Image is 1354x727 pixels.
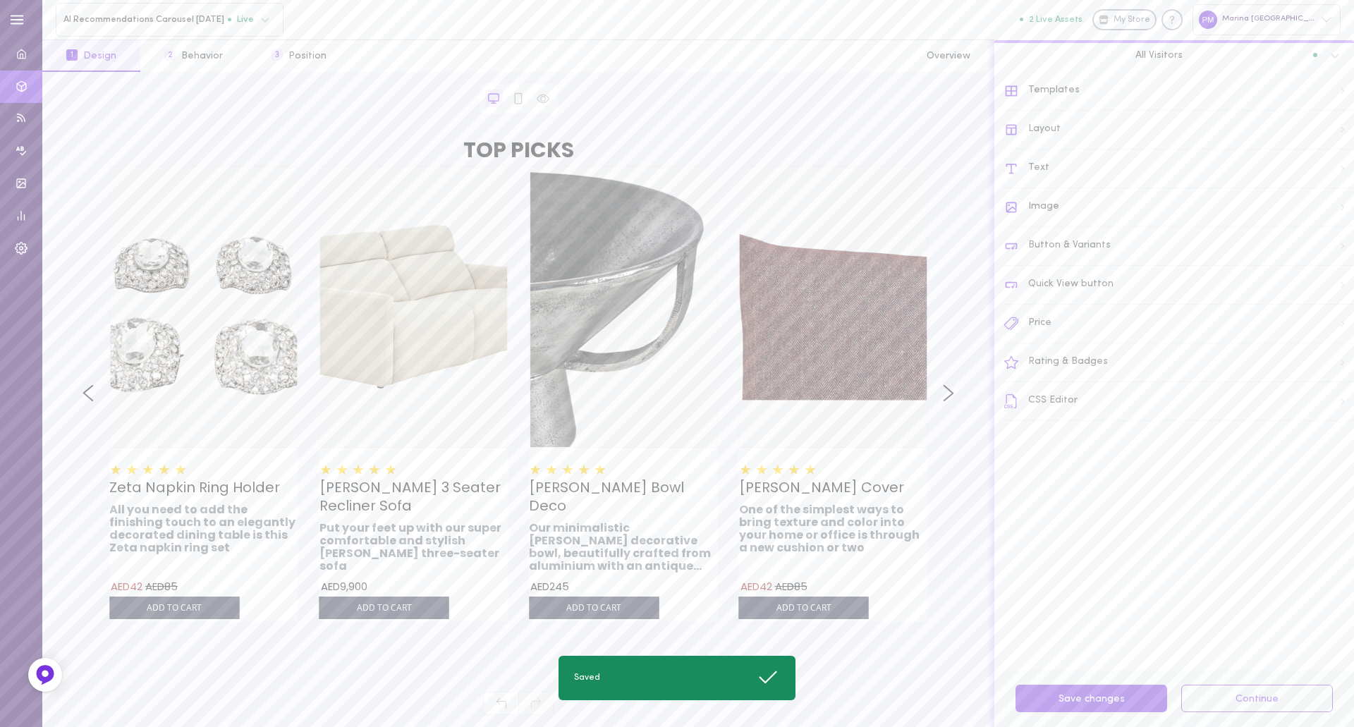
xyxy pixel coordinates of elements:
[1004,266,1354,305] div: Quick View button
[35,664,56,685] img: Feedback Button
[164,579,178,594] span: 85
[1004,149,1354,188] div: Text
[78,166,99,621] button: Left arrow
[145,579,164,594] span: AED
[549,579,569,594] span: 245
[1004,227,1354,266] div: Button & Variants
[1092,9,1157,30] a: My Store
[574,672,600,684] span: Saved
[518,692,554,715] span: Redo
[739,478,928,496] h3: [PERSON_NAME] Cover
[1004,188,1354,227] div: Image
[319,597,449,619] span: ADD TO CART
[903,40,994,72] button: Overview
[529,478,718,515] h3: [PERSON_NAME] Bowl Deco
[109,597,239,619] span: ADD TO CART
[938,166,959,621] button: Right arrow
[1181,685,1333,712] button: Continue
[1004,72,1354,111] div: Templates
[109,166,298,621] div: ADD TO CART
[775,579,794,594] span: AED
[272,49,283,61] span: 3
[1004,382,1354,421] div: CSS Editor
[1020,15,1092,25] a: 2 Live Assets
[319,166,508,621] div: ADD TO CART
[1193,4,1341,35] div: Marina [GEOGRAPHIC_DATA]
[228,15,254,24] span: Live
[101,140,936,161] h2: TOP PICKS
[1020,15,1082,24] button: 2 Live Assets
[140,40,247,72] button: 2Behavior
[529,597,659,619] span: ADD TO CART
[248,40,350,72] button: 3Position
[111,579,130,594] span: AED
[1114,14,1150,27] span: My Store
[340,579,367,594] span: 9,900
[1161,9,1183,30] div: Knowledge center
[739,166,928,621] div: ADD TO CART
[130,579,142,594] span: 42
[1135,49,1183,61] span: All Visitors
[321,579,340,594] span: AED
[66,49,78,61] span: 1
[530,579,549,594] span: AED
[63,14,228,25] span: AI Recommendations Carousel [DATE]
[319,522,508,573] h4: Put your feet up with our super comfortable and stylish [PERSON_NAME] three-seater sofa
[483,692,518,715] span: Undo
[1015,685,1167,712] button: Save changes
[1004,111,1354,149] div: Layout
[319,478,508,515] h3: [PERSON_NAME] 3 Seater Recliner Sofa
[1004,305,1354,343] div: Price
[760,579,772,594] span: 42
[529,522,718,573] h4: Our minimalistic [PERSON_NAME] decorative bowl, beautifully crafted from aluminium with an antiqu...
[109,478,298,496] h3: Zeta Napkin Ring Holder
[739,597,869,619] span: ADD TO CART
[109,503,298,554] h4: All you need to add the finishing touch to an elegantly decorated dining table is this Zeta napki...
[529,166,718,621] div: ADD TO CART
[164,49,176,61] span: 2
[739,503,928,554] h4: One of the simplest ways to bring texture and color into your home or office is through a new cus...
[794,579,807,594] span: 85
[1004,343,1354,382] div: Rating & Badges
[740,579,760,594] span: AED
[42,40,140,72] button: 1Design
